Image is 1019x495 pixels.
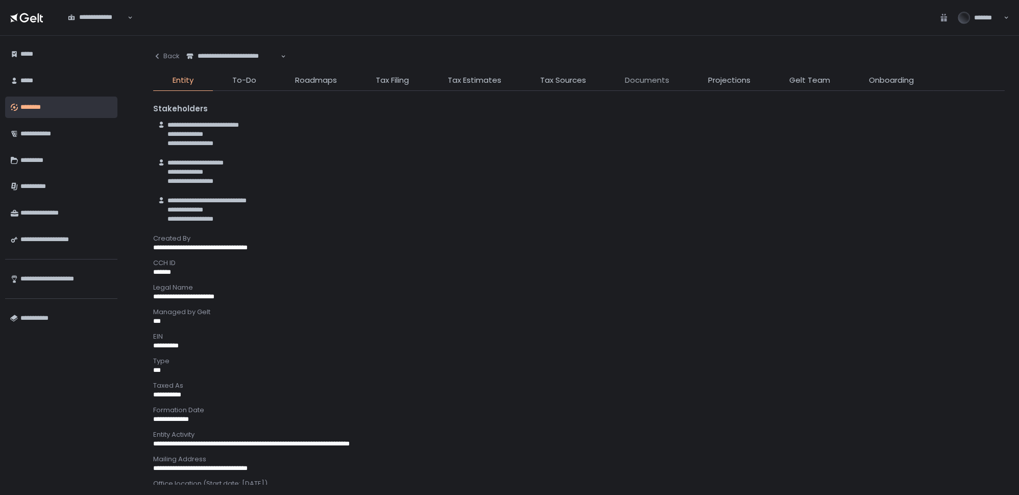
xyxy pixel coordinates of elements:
div: Stakeholders [153,103,1005,115]
div: Created By [153,234,1005,243]
div: Legal Name [153,283,1005,292]
div: Taxed As [153,381,1005,390]
div: Managed by Gelt [153,308,1005,317]
span: Documents [625,75,669,86]
div: Office location (Start date: [DATE]) [153,479,1005,488]
span: Gelt Team [789,75,830,86]
span: Tax Sources [540,75,586,86]
div: Formation Date [153,406,1005,415]
input: Search for option [68,22,127,32]
input: Search for option [186,61,280,71]
div: Search for option [61,7,133,28]
div: Type [153,357,1005,366]
span: Roadmaps [295,75,337,86]
span: Onboarding [869,75,914,86]
div: Search for option [180,46,286,67]
button: Back [153,46,180,66]
div: CCH ID [153,258,1005,268]
div: Back [153,52,180,61]
span: Tax Estimates [448,75,501,86]
span: Projections [708,75,750,86]
span: To-Do [232,75,256,86]
span: Tax Filing [376,75,409,86]
div: Mailing Address [153,455,1005,464]
div: EIN [153,332,1005,341]
div: Entity Activity [153,430,1005,439]
span: Entity [173,75,193,86]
